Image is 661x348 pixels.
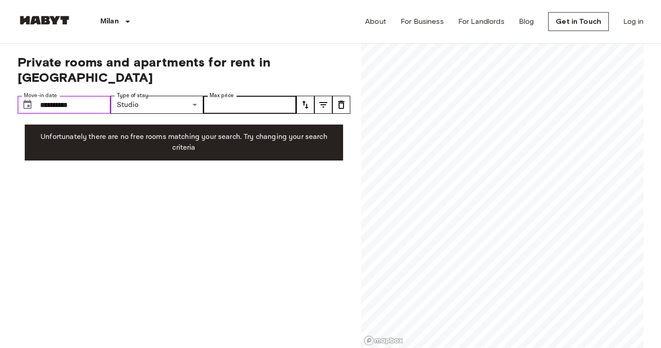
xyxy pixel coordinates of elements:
[18,96,36,114] button: Choose date, selected date is 1 Sep 2025
[401,16,444,27] a: For Business
[18,16,71,25] img: Habyt
[519,16,534,27] a: Blog
[18,54,350,85] span: Private rooms and apartments for rent in [GEOGRAPHIC_DATA]
[296,96,314,114] button: tune
[458,16,505,27] a: For Landlords
[365,16,386,27] a: About
[32,132,336,153] p: Unfortunately there are no free rooms matching your search. Try changing your search criteria
[24,92,57,99] label: Move-in date
[314,96,332,114] button: tune
[364,335,403,346] a: Mapbox logo
[623,16,643,27] a: Log in
[548,12,609,31] a: Get in Touch
[100,16,119,27] p: Milan
[210,92,234,99] label: Max price
[332,96,350,114] button: tune
[117,92,148,99] label: Type of stay
[111,96,204,114] div: Studio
